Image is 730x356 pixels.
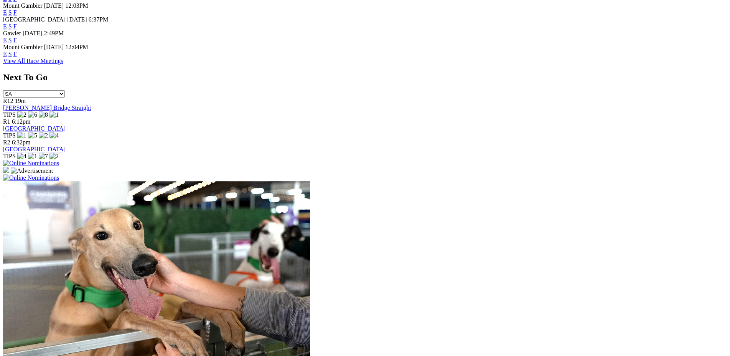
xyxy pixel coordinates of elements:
a: F [13,37,17,43]
span: Mount Gambier [3,44,43,50]
span: [DATE] [23,30,43,36]
img: 8 [39,111,48,118]
img: 2 [39,132,48,139]
span: [DATE] [44,44,64,50]
img: 4 [17,153,26,160]
span: TIPS [3,111,16,118]
a: E [3,9,7,16]
span: 6:37PM [89,16,109,23]
a: S [8,51,12,57]
img: 2 [49,153,59,160]
a: F [13,23,17,30]
img: 6 [28,111,37,118]
span: Gawler [3,30,21,36]
img: 15187_Greyhounds_GreysPlayCentral_Resize_SA_WebsiteBanner_300x115_2025.jpg [3,167,9,173]
a: E [3,23,7,30]
a: [GEOGRAPHIC_DATA] [3,146,66,152]
span: Mount Gambier [3,2,43,9]
img: Advertisement [11,167,53,174]
a: F [13,9,17,16]
a: [PERSON_NAME] Bridge Straight [3,104,91,111]
span: [DATE] [44,2,64,9]
img: 1 [28,153,37,160]
a: F [13,51,17,57]
span: 19m [15,98,26,104]
img: 1 [49,111,59,118]
span: R1 [3,118,10,125]
span: [DATE] [67,16,87,23]
a: S [8,9,12,16]
a: S [8,37,12,43]
span: R2 [3,139,10,146]
img: 4 [49,132,59,139]
span: 2:49PM [44,30,64,36]
span: TIPS [3,132,16,139]
span: 6:32pm [12,139,31,146]
img: 2 [17,111,26,118]
span: 12:03PM [65,2,88,9]
img: 5 [28,132,37,139]
img: 1 [17,132,26,139]
a: [GEOGRAPHIC_DATA] [3,125,66,132]
a: View All Race Meetings [3,58,63,64]
span: 12:04PM [65,44,88,50]
img: 7 [39,153,48,160]
span: TIPS [3,153,16,159]
img: Online Nominations [3,160,59,167]
h2: Next To Go [3,72,727,83]
span: 6:12pm [12,118,31,125]
a: E [3,37,7,43]
img: Online Nominations [3,174,59,181]
a: S [8,23,12,30]
span: R12 [3,98,13,104]
a: E [3,51,7,57]
span: [GEOGRAPHIC_DATA] [3,16,66,23]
